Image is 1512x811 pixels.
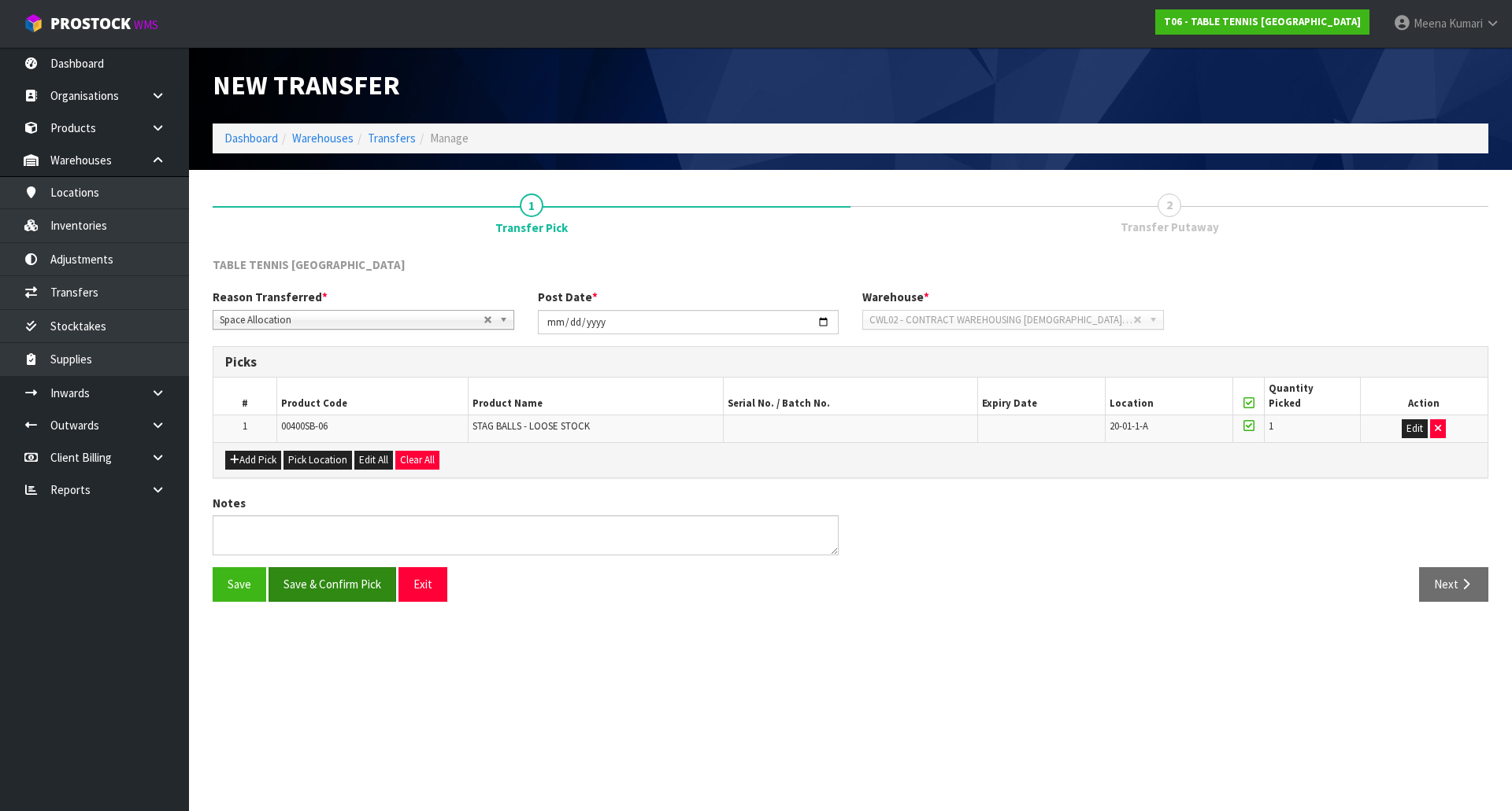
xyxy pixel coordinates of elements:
[472,419,590,433] span: STAG BALLS - LOOSE STOCK
[430,131,469,146] span: Manage
[1106,378,1233,415] th: Location
[220,311,484,330] span: Space Allocation
[1164,15,1361,28] strong: T06 - TABLE TENNIS [GEOGRAPHIC_DATA]
[1402,419,1428,438] button: Edit
[398,567,447,601] button: Exit
[225,451,281,470] button: Add Pick
[277,378,469,415] th: Product Code
[213,378,277,415] th: #
[24,13,43,33] img: cube-alt.png
[213,257,406,272] span: TABLE TENNIS [GEOGRAPHIC_DATA]
[213,567,266,601] button: Save
[495,219,568,236] span: Transfer Pick
[469,378,724,415] th: Product Name
[1414,16,1447,31] span: Meena
[292,131,354,146] a: Warehouses
[269,567,396,601] button: Save & Confirm Pick
[395,451,439,470] button: Clear All
[213,68,400,101] span: New Transfer
[978,378,1106,415] th: Expiry Date
[1121,219,1219,235] span: Transfer Putaway
[224,131,278,146] a: Dashboard
[225,355,1476,370] h3: Picks
[538,310,839,334] input: Post Date
[1419,567,1488,601] button: Next
[1449,16,1483,31] span: Kumari
[1110,419,1148,433] span: 20-01-1-A
[213,289,328,305] label: Reason Transferred
[50,13,131,34] span: ProStock
[283,451,352,470] button: Pick Location
[1265,378,1360,415] th: Quantity Picked
[1155,9,1369,35] a: T06 - TABLE TENNIS [GEOGRAPHIC_DATA]
[862,289,929,305] label: Warehouse
[538,289,598,305] label: Post Date
[213,495,246,511] label: Notes
[134,17,158,32] small: WMS
[869,311,1133,330] span: CWL02 - CONTRACT WAREHOUSING [DEMOGRAPHIC_DATA] RUBY
[1360,378,1488,415] th: Action
[354,451,393,470] button: Edit All
[723,378,978,415] th: Serial No. / Batch No.
[1158,194,1181,217] span: 2
[213,245,1488,614] span: Transfer Pick
[281,419,328,433] span: 00400SB-06
[1269,419,1273,433] span: 1
[520,194,543,217] span: 1
[368,131,416,146] a: Transfers
[243,419,247,433] span: 1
